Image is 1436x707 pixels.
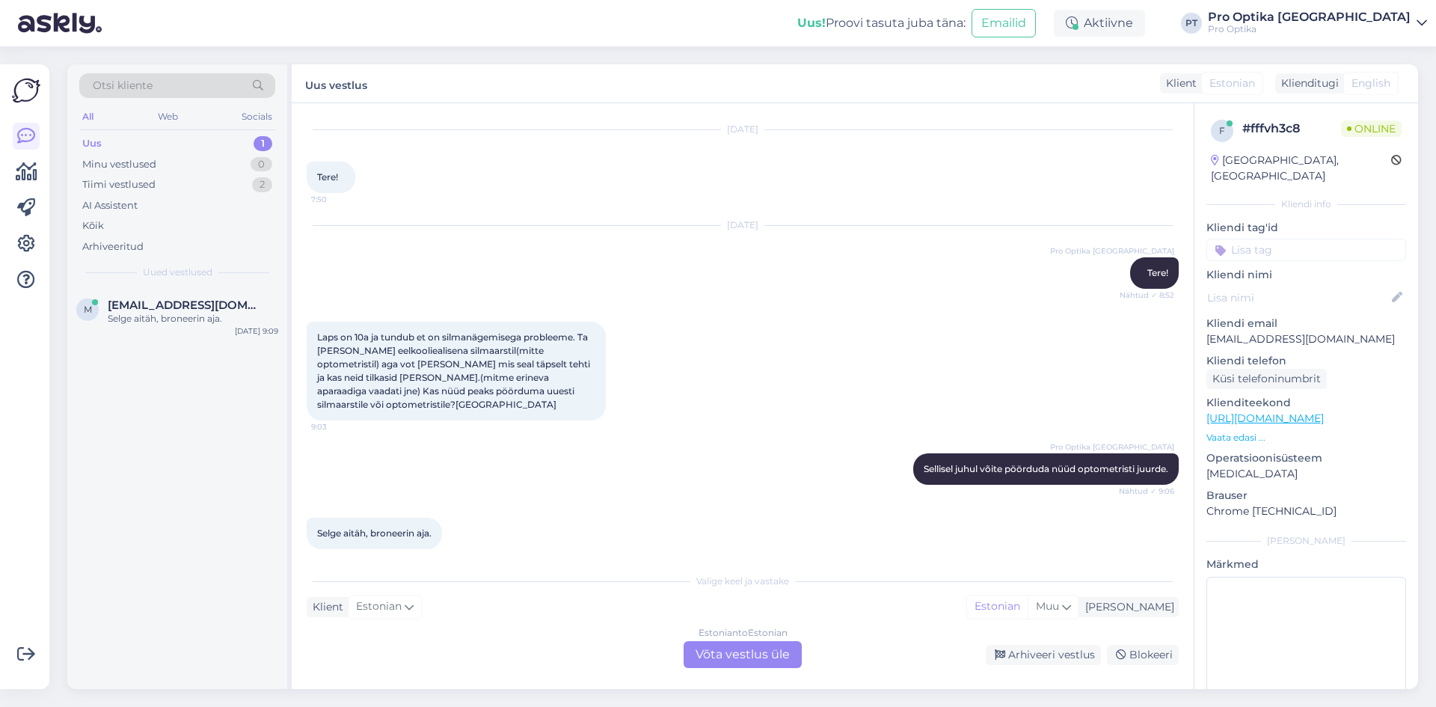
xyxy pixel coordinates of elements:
span: m [84,304,92,315]
div: 2 [252,177,272,192]
p: Kliendi tag'id [1206,220,1406,236]
div: Kõik [82,218,104,233]
span: Tere! [1147,267,1168,278]
label: Uus vestlus [305,73,367,94]
span: Online [1341,120,1402,137]
div: # fffvh3c8 [1242,120,1341,138]
p: Kliendi nimi [1206,267,1406,283]
span: 9:09 [311,550,367,561]
div: [GEOGRAPHIC_DATA], [GEOGRAPHIC_DATA] [1211,153,1391,184]
span: Muu [1036,599,1059,613]
div: Estonian to Estonian [699,626,788,640]
div: Blokeeri [1107,645,1179,665]
input: Lisa tag [1206,239,1406,261]
div: AI Assistent [82,198,138,213]
button: Emailid [972,9,1036,37]
span: Nähtud ✓ 8:52 [1118,290,1174,301]
div: PT [1181,13,1202,34]
p: Klienditeekond [1206,395,1406,411]
b: Uus! [797,16,826,30]
div: Kliendi info [1206,198,1406,211]
div: Klienditugi [1275,76,1339,91]
div: [DATE] 9:09 [235,325,278,337]
span: Uued vestlused [143,266,212,279]
div: All [79,107,96,126]
div: Küsi telefoninumbrit [1206,369,1327,389]
div: Klient [307,599,343,615]
span: Tere! [317,171,338,183]
a: Pro Optika [GEOGRAPHIC_DATA]Pro Optika [1208,11,1427,35]
span: 9:03 [311,421,367,432]
div: Socials [239,107,275,126]
div: Tiimi vestlused [82,177,156,192]
span: Nähtud ✓ 9:06 [1118,486,1174,497]
div: Uus [82,136,102,151]
div: [DATE] [307,218,1179,232]
span: 7:50 [311,194,367,205]
p: Brauser [1206,488,1406,504]
div: Aktiivne [1054,10,1145,37]
span: Pro Optika [GEOGRAPHIC_DATA] [1050,245,1174,257]
div: Arhiveeritud [82,239,144,254]
span: Estonian [356,599,402,615]
div: Proovi tasuta juba täna: [797,14,966,32]
p: [MEDICAL_DATA] [1206,466,1406,482]
div: Valige keel ja vastake [307,575,1179,588]
span: Estonian [1209,76,1255,91]
p: Chrome [TECHNICAL_ID] [1206,504,1406,519]
div: [DATE] [307,123,1179,136]
span: Laps on 10a ja tundub et on silmanägemisega probleeme. Ta [PERSON_NAME] eelkooliealisena silmaars... [317,331,592,410]
div: Pro Optika [1208,23,1411,35]
span: minaanni@gmail.com [108,299,263,312]
div: Võta vestlus üle [684,641,802,668]
div: Klient [1160,76,1197,91]
div: Pro Optika [GEOGRAPHIC_DATA] [1208,11,1411,23]
div: 1 [254,136,272,151]
span: Sellisel juhul võite pöörduda nüüd optometristi juurde. [924,463,1168,474]
a: [URL][DOMAIN_NAME] [1206,411,1324,425]
div: [PERSON_NAME] [1206,534,1406,548]
p: Kliendi email [1206,316,1406,331]
input: Lisa nimi [1207,290,1389,306]
div: Arhiveeri vestlus [986,645,1101,665]
div: 0 [251,157,272,172]
p: Vaata edasi ... [1206,431,1406,444]
div: Estonian [967,596,1028,618]
div: [PERSON_NAME] [1079,599,1174,615]
div: Web [155,107,181,126]
span: Otsi kliente [93,78,153,94]
p: Operatsioonisüsteem [1206,450,1406,466]
span: Selge aitäh, broneerin aja. [317,527,432,539]
p: [EMAIL_ADDRESS][DOMAIN_NAME] [1206,331,1406,347]
span: f [1219,125,1225,136]
img: Askly Logo [12,76,40,105]
p: Märkmed [1206,557,1406,572]
div: Minu vestlused [82,157,156,172]
div: Selge aitäh, broneerin aja. [108,312,278,325]
span: Pro Optika [GEOGRAPHIC_DATA] [1050,441,1174,453]
p: Kliendi telefon [1206,353,1406,369]
span: English [1351,76,1390,91]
